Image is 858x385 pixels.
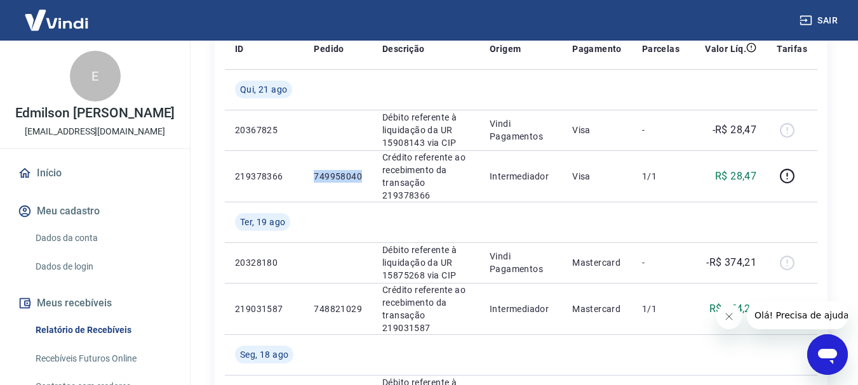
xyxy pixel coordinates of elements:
p: Intermediador [490,303,552,315]
p: 20367825 [235,124,293,136]
p: 219031587 [235,303,293,315]
p: -R$ 374,21 [706,255,756,270]
a: Dados da conta [30,225,175,251]
div: E [70,51,121,101]
p: [EMAIL_ADDRESS][DOMAIN_NAME] [25,125,165,138]
iframe: Mensagem da empresa [747,301,848,329]
button: Meu cadastro [15,197,175,225]
p: 20328180 [235,256,293,269]
p: R$ 374,21 [709,301,757,316]
button: Meus recebíveis [15,289,175,317]
p: Valor Líq. [705,42,746,55]
img: Vindi [15,1,98,39]
iframe: Botão para abrir a janela de mensagens [807,334,848,375]
p: Descrição [382,42,425,55]
p: Pedido [314,42,344,55]
p: -R$ 28,47 [713,122,757,138]
span: Seg, 18 ago [240,348,288,361]
p: Tarifas [777,42,807,55]
p: 748821029 [314,303,362,315]
p: - [642,124,680,136]
p: 749958040 [314,170,362,183]
p: 1/1 [642,303,680,315]
p: Visa [572,170,622,183]
p: Origem [490,42,521,55]
p: R$ 28,47 [715,169,756,184]
p: Visa [572,124,622,136]
p: Débito referente à liquidação da UR 15908143 via CIP [382,111,469,149]
p: 219378366 [235,170,293,183]
p: Débito referente à liquidação da UR 15875268 via CIP [382,244,469,282]
p: - [642,256,680,269]
span: Qui, 21 ago [240,83,287,96]
p: ID [235,42,244,55]
a: Início [15,159,175,187]
p: Mastercard [572,256,622,269]
a: Recebíveis Futuros Online [30,346,175,372]
a: Relatório de Recebíveis [30,317,175,343]
a: Dados de login [30,254,175,280]
span: Ter, 19 ago [240,216,285,228]
p: Pagamento [572,42,622,55]
p: Crédito referente ao recebimento da transação 219031587 [382,284,469,334]
p: Intermediador [490,170,552,183]
p: Parcelas [642,42,680,55]
p: Mastercard [572,303,622,315]
span: Olá! Precisa de ajuda? [8,9,107,19]
iframe: Fechar mensagem [716,304,742,329]
p: Vindi Pagamentos [490,117,552,143]
p: Vindi Pagamentos [490,250,552,275]
button: Sair [797,9,843,32]
p: Edmilson [PERSON_NAME] [15,107,175,120]
p: 1/1 [642,170,680,183]
p: Crédito referente ao recebimento da transação 219378366 [382,151,469,202]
